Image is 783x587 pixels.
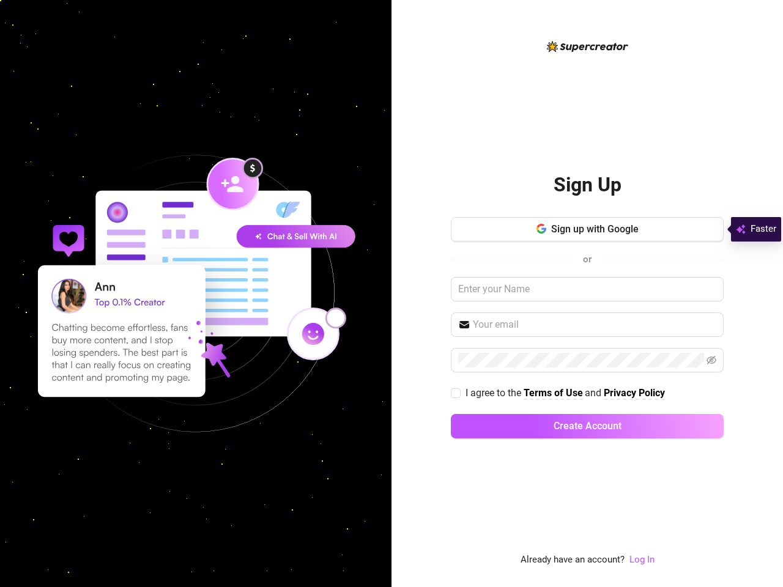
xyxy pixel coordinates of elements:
[524,387,583,399] strong: Terms of Use
[524,387,583,400] a: Terms of Use
[554,420,622,432] span: Create Account
[604,387,665,400] a: Privacy Policy
[736,222,746,237] img: svg%3e
[604,387,665,399] strong: Privacy Policy
[451,414,724,438] button: Create Account
[466,387,524,399] span: I agree to the
[551,223,639,235] span: Sign up with Google
[629,554,655,565] a: Log In
[629,553,655,567] a: Log In
[521,553,625,567] span: Already have an account?
[451,217,724,242] button: Sign up with Google
[554,172,622,198] h2: Sign Up
[547,41,628,52] img: logo-BBDzfeDw.svg
[751,222,776,237] span: Faster
[451,277,724,301] input: Enter your Name
[583,254,592,265] span: or
[707,355,716,365] span: eye-invisible
[473,317,716,332] input: Your email
[585,387,604,399] span: and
